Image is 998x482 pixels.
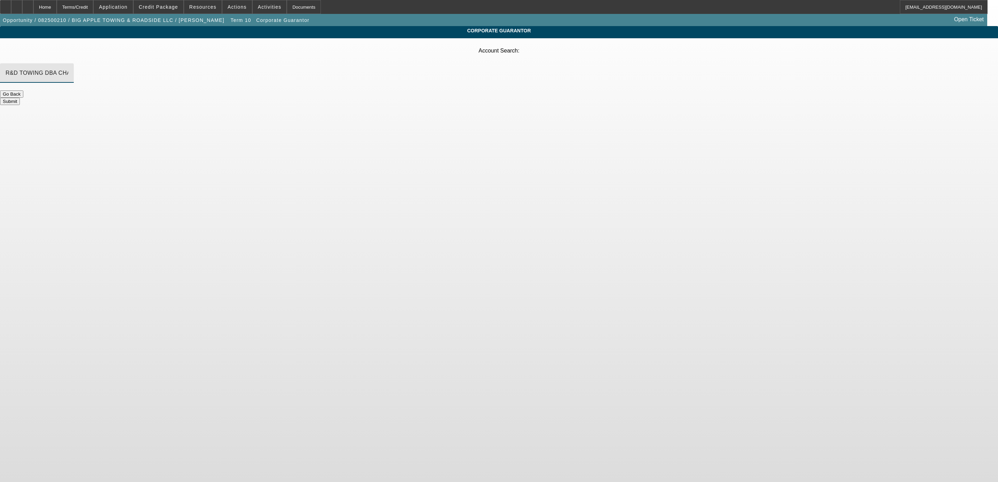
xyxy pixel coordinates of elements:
[3,17,224,23] span: Opportunity / 082500210 / BIG APPLE TOWING & ROADSIDE LLC / [PERSON_NAME]
[184,0,222,14] button: Resources
[256,17,309,23] span: Corporate Guarantor
[94,0,133,14] button: Application
[258,4,282,10] span: Activities
[230,17,251,23] span: Term 10
[253,0,287,14] button: Activities
[189,4,216,10] span: Resources
[951,14,987,25] a: Open Ticket
[5,28,993,33] span: Corporate Guarantor
[254,14,311,26] button: Corporate Guarantor
[229,14,253,26] button: Term 10
[6,69,68,77] input: Account Search
[99,4,127,10] span: Application
[228,4,247,10] span: Actions
[139,4,178,10] span: Credit Package
[134,0,183,14] button: Credit Package
[222,0,252,14] button: Actions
